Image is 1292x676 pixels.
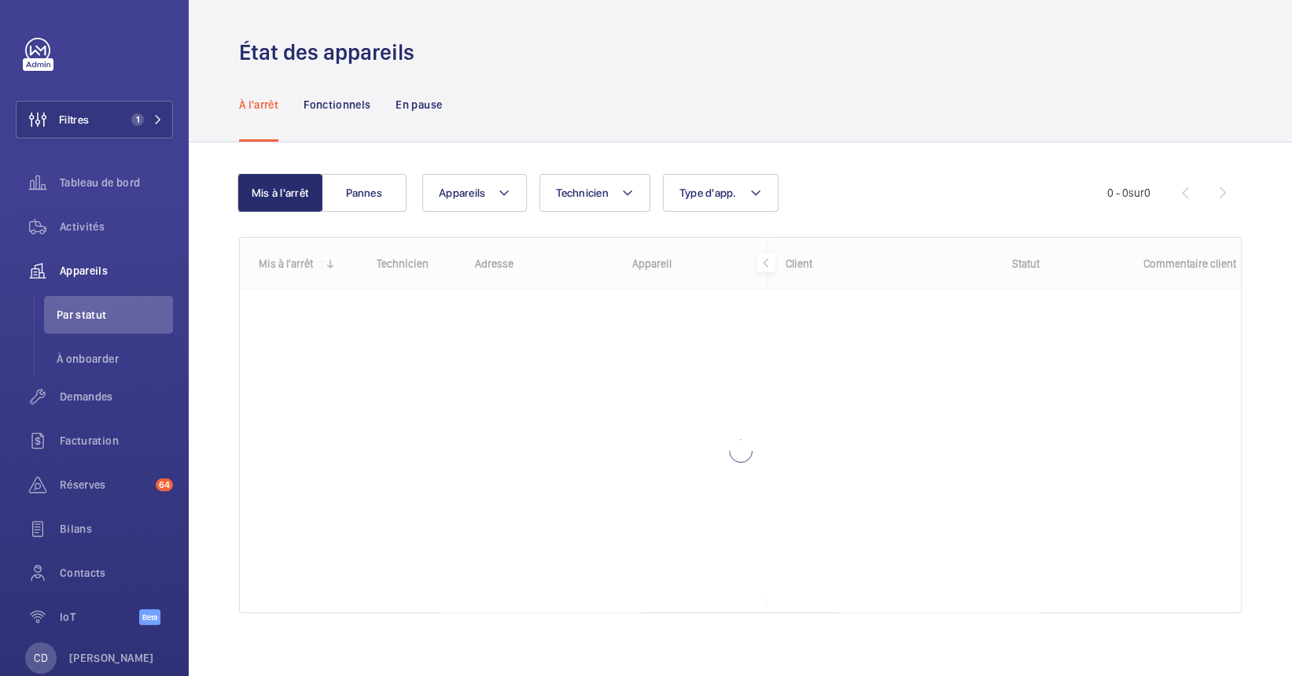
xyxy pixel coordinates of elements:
[60,175,173,190] span: Tableau de bord
[59,112,89,127] span: Filtres
[60,389,173,404] span: Demandes
[396,97,442,113] p: En pause
[57,307,173,323] span: Par statut
[69,650,154,666] p: [PERSON_NAME]
[439,187,485,199] span: Appareils
[139,609,160,625] span: Beta
[60,477,149,493] span: Réserves
[156,478,173,491] span: 64
[16,101,173,139] button: Filtres1
[60,263,173,279] span: Appareils
[239,38,424,67] h1: État des appareils
[679,187,737,199] span: Type d'app.
[60,609,139,625] span: IoT
[131,113,144,126] span: 1
[539,174,650,212] button: Technicien
[556,187,609,199] span: Technicien
[304,97,370,113] p: Fonctionnels
[239,97,278,113] p: À l'arrêt
[60,521,173,537] span: Bilans
[663,174,779,212] button: Type d'app.
[60,433,173,449] span: Facturation
[1128,187,1144,199] span: sur
[60,219,173,235] span: Activités
[57,351,173,367] span: À onboarder
[237,174,322,212] button: Mis à l'arrêt
[34,650,47,666] p: CD
[322,174,407,212] button: Pannes
[1107,187,1150,198] span: 0 - 0 0
[422,174,527,212] button: Appareils
[60,565,173,581] span: Contacts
